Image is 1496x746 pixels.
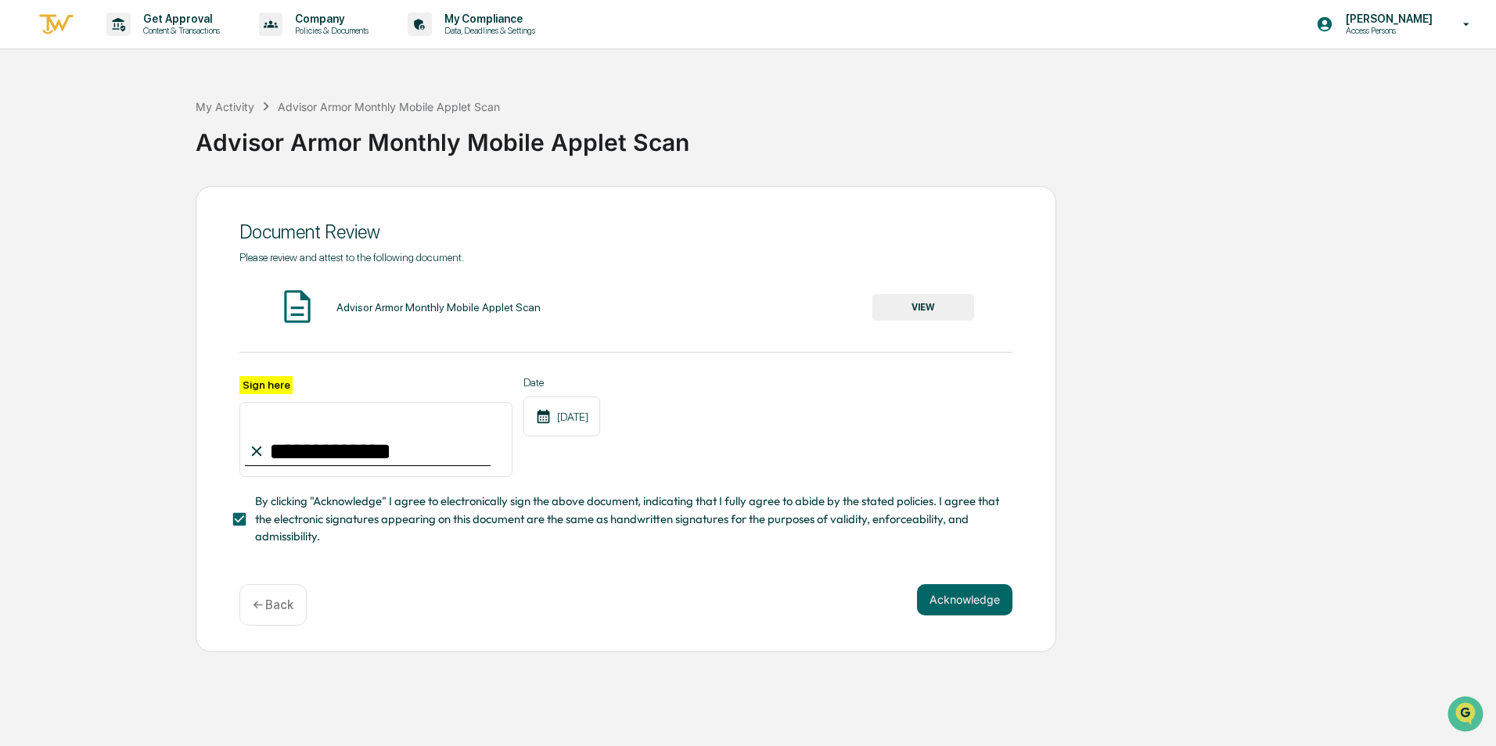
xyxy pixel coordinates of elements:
button: Start new chat [266,124,285,143]
span: Pylon [156,265,189,277]
img: Document Icon [278,287,317,326]
button: VIEW [872,294,974,321]
p: Data, Deadlines & Settings [432,25,543,36]
button: Acknowledge [917,584,1012,615]
span: Attestations [129,197,194,213]
span: Data Lookup [31,227,99,242]
p: Company [282,13,376,25]
img: 1746055101610-c473b297-6a78-478c-a979-82029cc54cd1 [16,120,44,148]
p: Access Persons [1333,25,1440,36]
img: logo [38,12,75,38]
a: Powered byPylon [110,264,189,277]
p: Content & Transactions [131,25,228,36]
label: Sign here [239,376,293,394]
div: Document Review [239,221,1012,243]
p: Policies & Documents [282,25,376,36]
p: ← Back [253,597,293,612]
span: Preclearance [31,197,101,213]
div: Advisor Armor Monthly Mobile Applet Scan [196,116,1488,156]
a: 🗄️Attestations [107,191,200,219]
div: Advisor Armor Monthly Mobile Applet Scan [336,301,541,314]
div: Start new chat [53,120,257,135]
div: 🗄️ [113,199,126,211]
input: Clear [41,71,258,88]
p: How can we help? [16,33,285,58]
label: Date [523,376,600,389]
div: [DATE] [523,396,600,436]
p: Get Approval [131,13,228,25]
div: 🖐️ [16,199,28,211]
span: By clicking "Acknowledge" I agree to electronically sign the above document, indicating that I fu... [255,493,1000,545]
p: [PERSON_NAME] [1333,13,1440,25]
span: Please review and attest to the following document. [239,251,464,264]
a: 🔎Data Lookup [9,221,105,249]
p: My Compliance [432,13,543,25]
div: Advisor Armor Monthly Mobile Applet Scan [278,100,500,113]
iframe: Open customer support [1446,694,1488,737]
a: 🖐️Preclearance [9,191,107,219]
div: 🔎 [16,228,28,241]
div: My Activity [196,100,254,113]
div: We're available if you need us! [53,135,198,148]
